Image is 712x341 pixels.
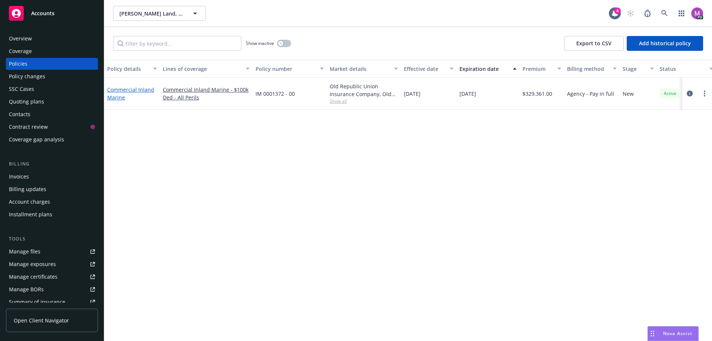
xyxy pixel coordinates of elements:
[256,65,316,73] div: Policy number
[567,90,614,98] span: Agency - Pay in full
[674,6,689,21] a: Switch app
[6,58,98,70] a: Policies
[6,108,98,120] a: Contacts
[623,90,634,98] span: New
[9,246,40,258] div: Manage files
[6,96,98,108] a: Quoting plans
[6,3,98,24] a: Accounts
[639,40,691,47] span: Add historical policy
[31,10,55,16] span: Accounts
[9,209,52,220] div: Installment plans
[6,171,98,183] a: Invoices
[113,36,241,51] input: Filter by keyword...
[657,6,672,21] a: Search
[107,65,149,73] div: Policy details
[9,83,34,95] div: SSC Cases
[9,183,46,195] div: Billing updates
[523,90,552,98] span: $329,361.00
[9,283,44,295] div: Manage BORs
[6,45,98,57] a: Coverage
[6,134,98,145] a: Coverage gap analysis
[6,209,98,220] a: Installment plans
[6,71,98,82] a: Policy changes
[660,65,705,73] div: Status
[6,258,98,270] a: Manage exposures
[404,90,421,98] span: [DATE]
[107,86,154,101] a: Commercial Inland Marine
[614,7,621,14] div: 4
[6,296,98,308] a: Summary of insurance
[564,36,624,51] button: Export to CSV
[246,40,274,46] span: Show inactive
[9,134,64,145] div: Coverage gap analysis
[9,121,48,133] div: Contract review
[6,196,98,208] a: Account charges
[564,60,620,78] button: Billing method
[104,60,160,78] button: Policy details
[160,60,253,78] button: Lines of coverage
[6,246,98,258] a: Manage files
[330,65,390,73] div: Market details
[9,271,57,283] div: Manage certificates
[6,160,98,168] div: Billing
[330,82,398,98] div: Old Republic Union Insurance Company, Old Republic General Insurance Group
[9,196,50,208] div: Account charges
[648,327,657,341] div: Drag to move
[459,90,476,98] span: [DATE]
[6,33,98,45] a: Overview
[6,271,98,283] a: Manage certificates
[647,326,699,341] button: Nova Assist
[119,10,184,17] span: [PERSON_NAME] Land, LLC
[459,65,508,73] div: Expiration date
[14,317,69,324] span: Open Client Navigator
[256,90,295,98] span: IM 0001372 - 00
[9,45,32,57] div: Coverage
[627,36,703,51] button: Add historical policy
[691,7,703,19] img: photo
[9,58,27,70] div: Policies
[456,60,520,78] button: Expiration date
[663,90,678,97] span: Active
[640,6,655,21] a: Report a Bug
[567,65,609,73] div: Billing method
[623,6,638,21] a: Start snowing
[9,296,65,308] div: Summary of insurance
[6,283,98,295] a: Manage BORs
[253,60,327,78] button: Policy number
[6,183,98,195] a: Billing updates
[327,60,401,78] button: Market details
[9,96,44,108] div: Quoting plans
[401,60,456,78] button: Effective date
[6,121,98,133] a: Contract review
[663,330,692,337] span: Nova Assist
[685,89,694,98] a: circleInformation
[523,65,553,73] div: Premium
[163,65,241,73] div: Lines of coverage
[6,235,98,243] div: Tools
[9,171,29,183] div: Invoices
[700,89,709,98] a: more
[113,6,206,21] button: [PERSON_NAME] Land, LLC
[9,108,30,120] div: Contacts
[9,71,45,82] div: Policy changes
[9,33,32,45] div: Overview
[6,83,98,95] a: SSC Cases
[163,86,250,101] a: Commercial Inland Marine - $100k Ded - All Perils
[330,98,398,104] span: Show all
[404,65,445,73] div: Effective date
[620,60,657,78] button: Stage
[9,258,56,270] div: Manage exposures
[623,65,646,73] div: Stage
[520,60,564,78] button: Premium
[576,40,612,47] span: Export to CSV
